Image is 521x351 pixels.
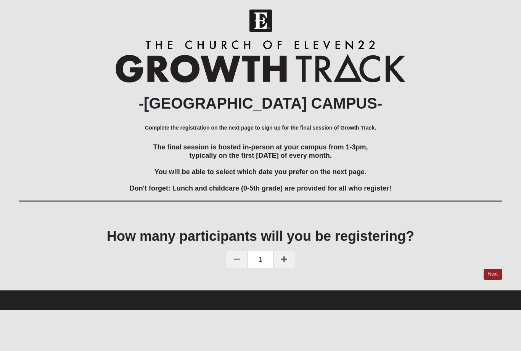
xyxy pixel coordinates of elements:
[130,184,391,192] span: Don't forget: Lunch and childcare (0-5th grade) are provided for all who register!
[249,10,272,32] img: Church of Eleven22 Logo
[19,228,502,244] h1: How many participants will you be registering?
[154,168,367,176] span: You will be able to select which date you prefer on the next page.
[484,269,502,280] a: Next
[153,143,368,151] span: The final session is hosted in-person at your campus from 1-3pm,
[139,95,383,112] b: -[GEOGRAPHIC_DATA] CAMPUS-
[116,40,406,83] img: Growth Track Logo
[145,125,376,131] b: Complete the registration on the next page to sign up for the final session of Growth Track.
[248,251,273,268] span: 1
[189,152,332,159] span: typically on the first [DATE] of every month.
